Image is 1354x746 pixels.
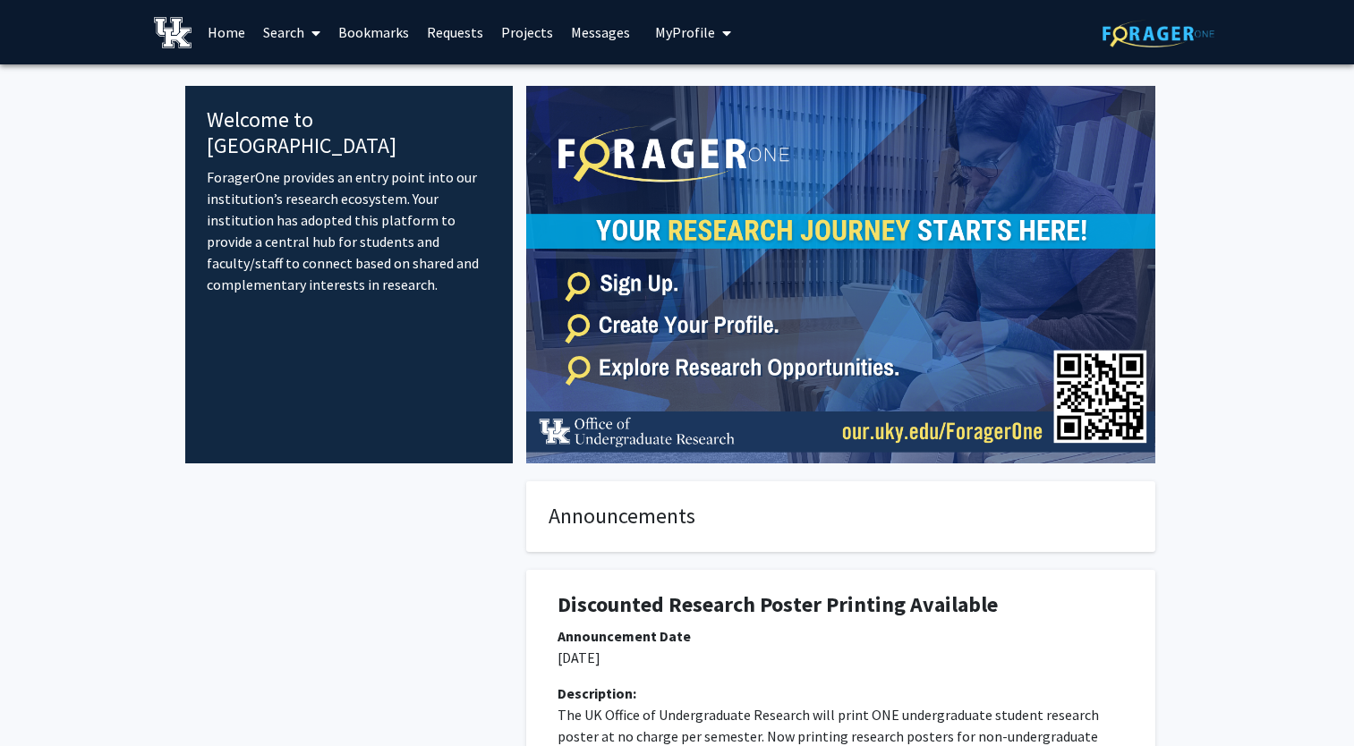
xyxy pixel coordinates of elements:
a: Messages [562,1,639,64]
a: Projects [492,1,562,64]
a: Bookmarks [329,1,418,64]
div: Announcement Date [558,625,1124,647]
p: [DATE] [558,647,1124,668]
span: My Profile [655,23,715,41]
h4: Announcements [549,504,1133,530]
img: University of Kentucky Logo [154,17,192,48]
a: Home [199,1,254,64]
h1: Discounted Research Poster Printing Available [558,592,1124,618]
a: Requests [418,1,492,64]
img: Cover Image [526,86,1155,463]
img: ForagerOne Logo [1103,20,1214,47]
a: Search [254,1,329,64]
h4: Welcome to [GEOGRAPHIC_DATA] [207,107,492,159]
div: Description: [558,682,1124,704]
p: ForagerOne provides an entry point into our institution’s research ecosystem. Your institution ha... [207,166,492,295]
